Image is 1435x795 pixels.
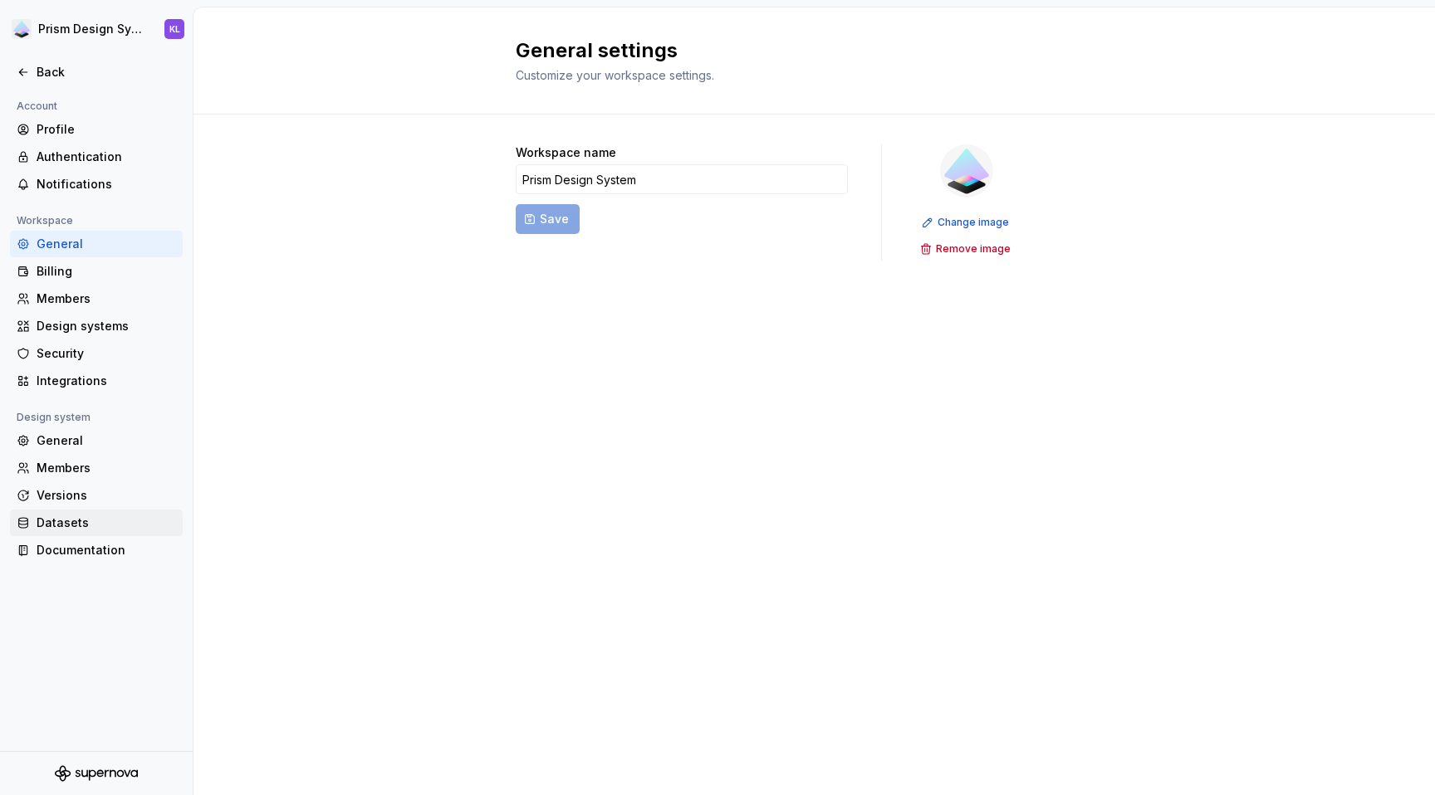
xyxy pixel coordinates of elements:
div: Design system [10,407,97,427]
div: Design systems [37,318,176,334]
div: Billing [37,263,176,280]
div: Members [37,460,176,476]
a: Security [10,340,183,367]
label: Workspace name [516,144,616,161]
button: Prism Design SystemKL [3,11,189,47]
div: Datasets [37,515,176,531]
a: Datasets [10,510,183,536]
a: Notifications [10,171,183,198]
h2: General settings [516,37,1094,64]
a: Documentation [10,537,183,563]
a: General [10,231,183,257]
div: Versions [37,487,176,504]
div: Security [37,345,176,362]
span: Remove image [936,242,1011,256]
div: Back [37,64,176,80]
div: General [37,432,176,449]
img: 9b6b964a-53fc-4bc9-b355-cdb05cf83bcb.png [12,19,32,39]
span: Change image [938,216,1009,229]
div: Members [37,290,176,307]
div: Workspace [10,211,80,231]
a: Members [10,455,183,481]
button: Remove image [915,237,1018,261]
div: Prism Design System [38,21,144,37]
a: Authentication [10,144,183,170]
a: Profile [10,116,183,143]
div: KL [169,22,180,36]
span: Customize your workspace settings. [516,68,714,82]
div: Authentication [37,149,176,165]
a: Members [10,285,183,312]
div: Notifications [37,176,176,193]
button: Change image [917,211,1016,234]
a: Billing [10,258,183,285]
img: 9b6b964a-53fc-4bc9-b355-cdb05cf83bcb.png [940,144,993,198]
div: Account [10,96,64,116]
div: Profile [37,121,176,138]
div: Documentation [37,542,176,558]
div: Integrations [37,373,176,389]
a: General [10,427,183,454]
a: Versions [10,482,183,509]
a: Back [10,59,183,85]
svg: Supernova Logo [55,765,138,782]
a: Design systems [10,313,183,339]
a: Integrations [10,368,183,394]
div: General [37,236,176,252]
